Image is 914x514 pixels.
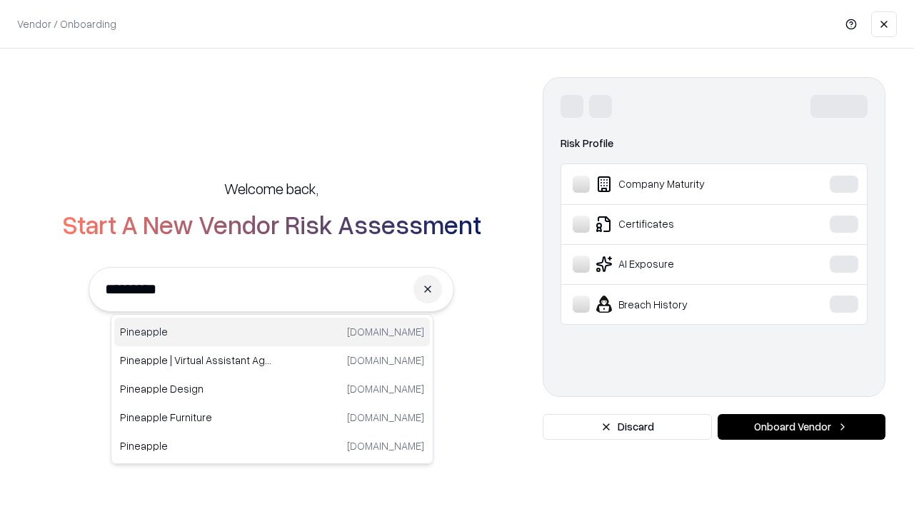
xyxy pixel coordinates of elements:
[347,410,424,425] p: [DOMAIN_NAME]
[347,381,424,396] p: [DOMAIN_NAME]
[120,438,272,453] p: Pineapple
[17,16,116,31] p: Vendor / Onboarding
[62,210,481,238] h2: Start A New Vendor Risk Assessment
[120,324,272,339] p: Pineapple
[561,135,868,152] div: Risk Profile
[224,178,318,198] h5: Welcome back,
[573,256,786,273] div: AI Exposure
[120,410,272,425] p: Pineapple Furniture
[347,353,424,368] p: [DOMAIN_NAME]
[573,296,786,313] div: Breach History
[347,438,424,453] p: [DOMAIN_NAME]
[120,381,272,396] p: Pineapple Design
[573,176,786,193] div: Company Maturity
[573,216,786,233] div: Certificates
[120,353,272,368] p: Pineapple | Virtual Assistant Agency
[111,314,433,464] div: Suggestions
[347,324,424,339] p: [DOMAIN_NAME]
[543,414,712,440] button: Discard
[718,414,885,440] button: Onboard Vendor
